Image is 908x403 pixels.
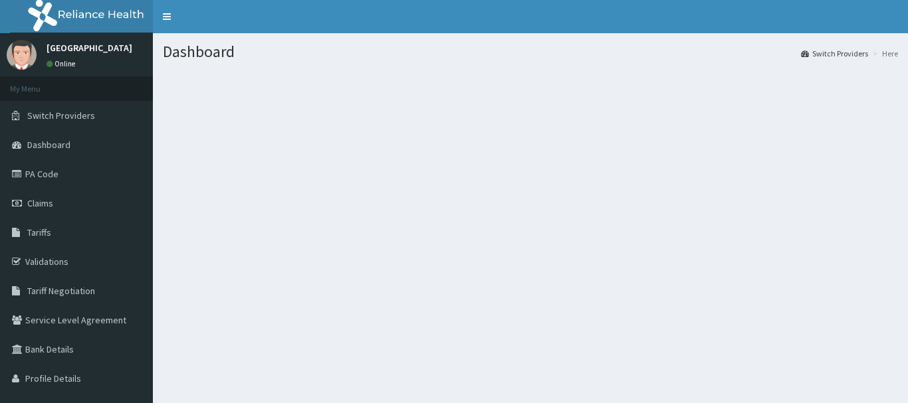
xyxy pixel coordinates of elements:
[27,226,51,238] span: Tariffs
[801,48,868,59] a: Switch Providers
[27,139,70,151] span: Dashboard
[27,197,53,209] span: Claims
[27,285,95,297] span: Tariff Negotiation
[163,43,898,60] h1: Dashboard
[869,48,898,59] li: Here
[7,40,37,70] img: User Image
[47,59,78,68] a: Online
[47,43,132,52] p: [GEOGRAPHIC_DATA]
[27,110,95,121] span: Switch Providers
